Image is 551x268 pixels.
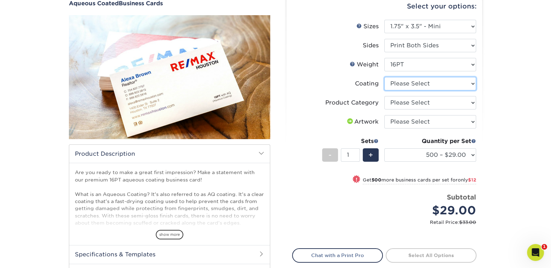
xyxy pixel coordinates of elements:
div: Weight [350,60,379,69]
span: only [458,177,476,183]
span: $33.00 [459,220,476,225]
span: + [368,150,373,160]
div: Product Category [325,99,379,107]
small: Get more business cards per set for [363,177,476,184]
div: Coating [355,79,379,88]
div: Sides [363,41,379,50]
strong: Subtotal [447,193,476,201]
div: Sets [322,137,379,145]
div: Sizes [356,22,379,31]
iframe: Intercom live chat [527,244,544,261]
span: show more [156,230,183,239]
a: Select All Options [386,248,476,262]
span: 1 [541,244,547,250]
span: ! [356,176,357,183]
strong: 500 [372,177,381,183]
div: Quantity per Set [384,137,476,145]
small: Retail Price: [298,219,476,226]
h2: Product Description [69,145,270,163]
div: Artwork [346,118,379,126]
span: - [328,150,332,160]
div: $29.00 [390,202,476,219]
span: $12 [468,177,476,183]
a: Chat with a Print Pro [292,248,383,262]
h2: Specifications & Templates [69,245,270,263]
